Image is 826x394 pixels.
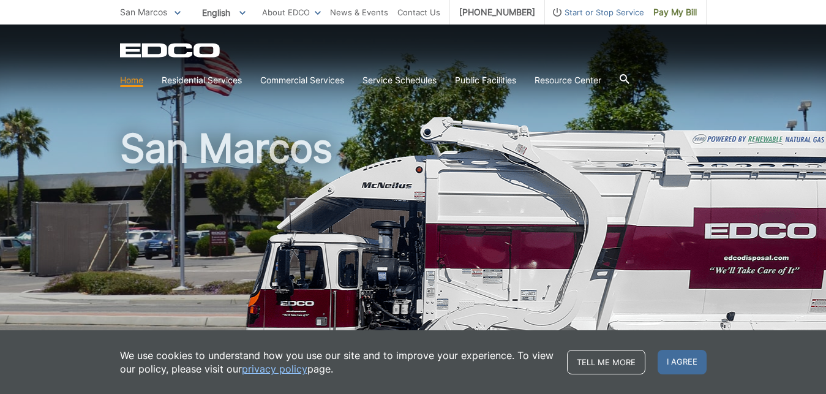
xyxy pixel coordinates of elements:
a: Home [120,74,143,87]
a: Resource Center [535,74,601,87]
span: San Marcos [120,7,167,17]
a: EDCD logo. Return to the homepage. [120,43,222,58]
a: Contact Us [397,6,440,19]
span: English [193,2,255,23]
a: privacy policy [242,362,307,376]
a: Tell me more [567,350,645,374]
span: Pay My Bill [653,6,697,19]
span: I agree [658,350,707,374]
a: Public Facilities [455,74,516,87]
a: Residential Services [162,74,242,87]
a: About EDCO [262,6,321,19]
a: Commercial Services [260,74,344,87]
p: We use cookies to understand how you use our site and to improve your experience. To view our pol... [120,349,555,376]
a: Service Schedules [362,74,437,87]
a: News & Events [330,6,388,19]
